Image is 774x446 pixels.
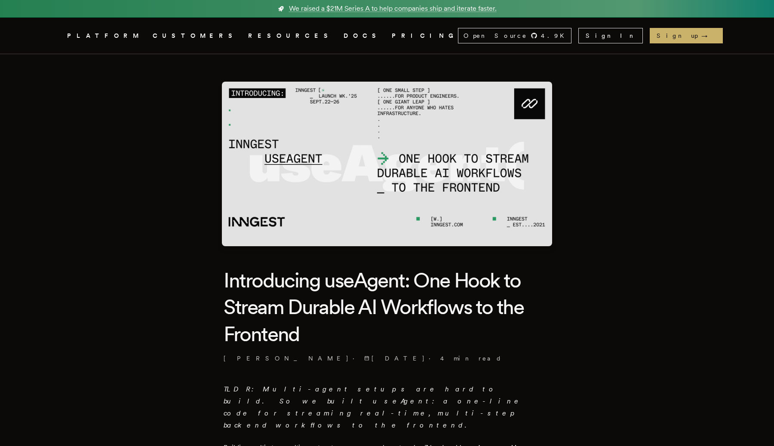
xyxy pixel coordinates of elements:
[153,31,238,41] a: CUSTOMERS
[248,31,333,41] button: RESOURCES
[67,31,142,41] button: PLATFORM
[289,3,497,14] span: We raised a $21M Series A to help companies ship and iterate faster.
[541,31,569,40] span: 4.9 K
[224,267,550,347] h1: Introducing useAgent: One Hook to Stream Durable AI Workflows to the Frontend
[392,31,458,41] a: PRICING
[224,354,349,363] a: [PERSON_NAME]
[464,31,527,40] span: Open Source
[701,31,716,40] span: →
[578,28,643,43] a: Sign In
[224,385,522,429] em: TLDR: Multi-agent setups are hard to build. So we built useAgent: a one-line code for streaming r...
[364,354,425,363] span: [DATE]
[344,31,381,41] a: DOCS
[650,28,723,43] a: Sign up
[43,18,731,54] nav: Global
[440,354,502,363] span: 4 min read
[224,354,550,363] p: · ·
[222,82,552,246] img: Featured image for Introducing useAgent: One Hook to Stream Durable AI Workflows to the Frontend ...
